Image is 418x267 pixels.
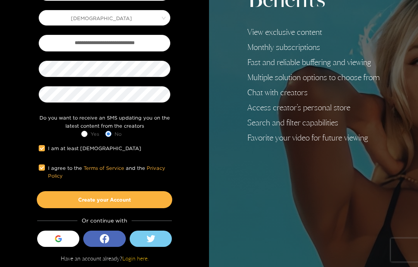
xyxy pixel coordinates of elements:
[37,114,172,130] div: Do you want to receive an SMS updating you on the latest content from the creators
[45,164,170,180] span: I agree to the and the
[247,73,380,82] li: Multiple solution options to choose from
[39,12,170,23] span: Male
[247,58,380,67] li: Fast and reliable buffering and viewing
[247,88,380,97] li: Chat with creators
[247,133,380,142] li: Favorite your video for future viewing
[37,191,172,208] button: Create your Account
[247,103,380,112] li: Access creator's personal store
[111,130,125,138] span: No
[247,27,380,37] li: View exclusive content
[84,165,124,171] a: Terms of Service
[45,144,144,152] span: I am at least [DEMOGRAPHIC_DATA]
[122,255,149,262] a: Login here.
[247,118,380,127] li: Search and filter capabilities
[87,130,102,138] span: Yes
[37,216,172,225] div: Or continue with
[247,43,380,52] li: Monthly subscriptions
[61,255,149,262] p: Have an account already?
